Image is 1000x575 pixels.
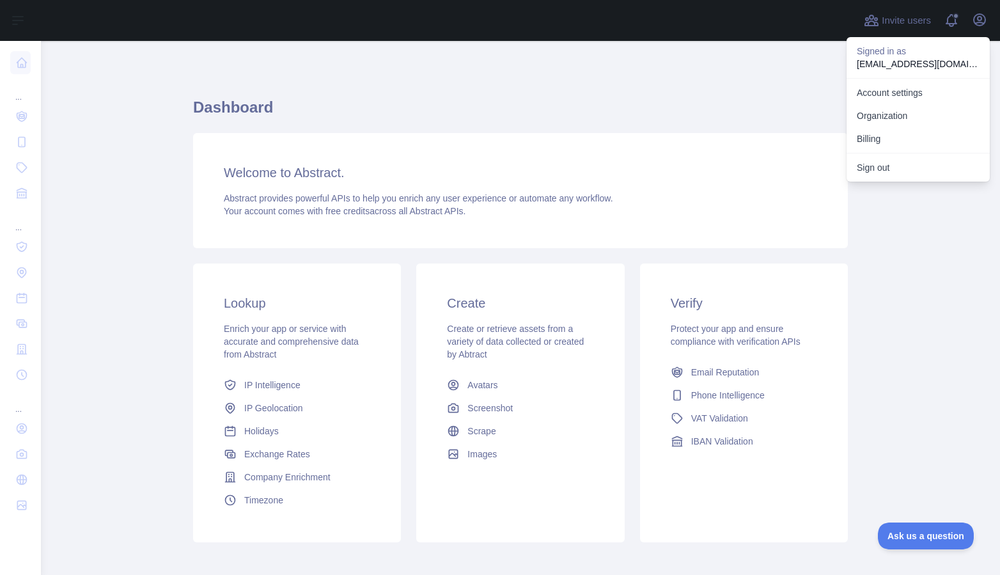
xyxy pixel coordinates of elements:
button: Billing [847,127,990,150]
a: Account settings [847,81,990,104]
a: Company Enrichment [219,466,375,489]
a: Scrape [442,420,598,443]
span: Protect your app and ensure compliance with verification APIs [671,324,801,347]
a: Screenshot [442,397,598,420]
span: Your account comes with across all Abstract APIs. [224,206,465,216]
h3: Lookup [224,294,370,312]
a: Images [442,443,598,466]
h3: Welcome to Abstract. [224,164,817,182]
a: Email Reputation [666,361,822,384]
a: IBAN Validation [666,430,822,453]
div: ... [10,77,31,102]
span: Images [467,448,497,461]
span: free credits [325,206,370,216]
h3: Create [447,294,593,312]
a: Holidays [219,420,375,443]
span: Enrich your app or service with accurate and comprehensive data from Abstract [224,324,359,359]
span: Company Enrichment [244,471,331,484]
p: Signed in as [857,45,980,58]
span: Timezone [244,494,283,507]
button: Sign out [847,156,990,179]
a: IP Geolocation [219,397,375,420]
span: Scrape [467,425,496,437]
span: Create or retrieve assets from a variety of data collected or created by Abtract [447,324,584,359]
span: IBAN Validation [691,435,753,448]
a: VAT Validation [666,407,822,430]
button: Invite users [861,10,934,31]
a: Avatars [442,374,598,397]
h3: Verify [671,294,817,312]
span: Invite users [882,13,931,28]
a: Organization [847,104,990,127]
a: Exchange Rates [219,443,375,466]
span: Holidays [244,425,279,437]
a: IP Intelligence [219,374,375,397]
span: VAT Validation [691,412,748,425]
span: Abstract provides powerful APIs to help you enrich any user experience or automate any workflow. [224,193,613,203]
span: Screenshot [467,402,513,414]
span: Email Reputation [691,366,760,379]
iframe: Toggle Customer Support [878,523,974,549]
span: IP Geolocation [244,402,303,414]
div: ... [10,207,31,233]
h1: Dashboard [193,97,848,128]
p: [EMAIL_ADDRESS][DOMAIN_NAME] [857,58,980,70]
span: Avatars [467,379,497,391]
span: Phone Intelligence [691,389,765,402]
a: Timezone [219,489,375,512]
a: Phone Intelligence [666,384,822,407]
span: IP Intelligence [244,379,301,391]
span: Exchange Rates [244,448,310,461]
div: ... [10,389,31,414]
